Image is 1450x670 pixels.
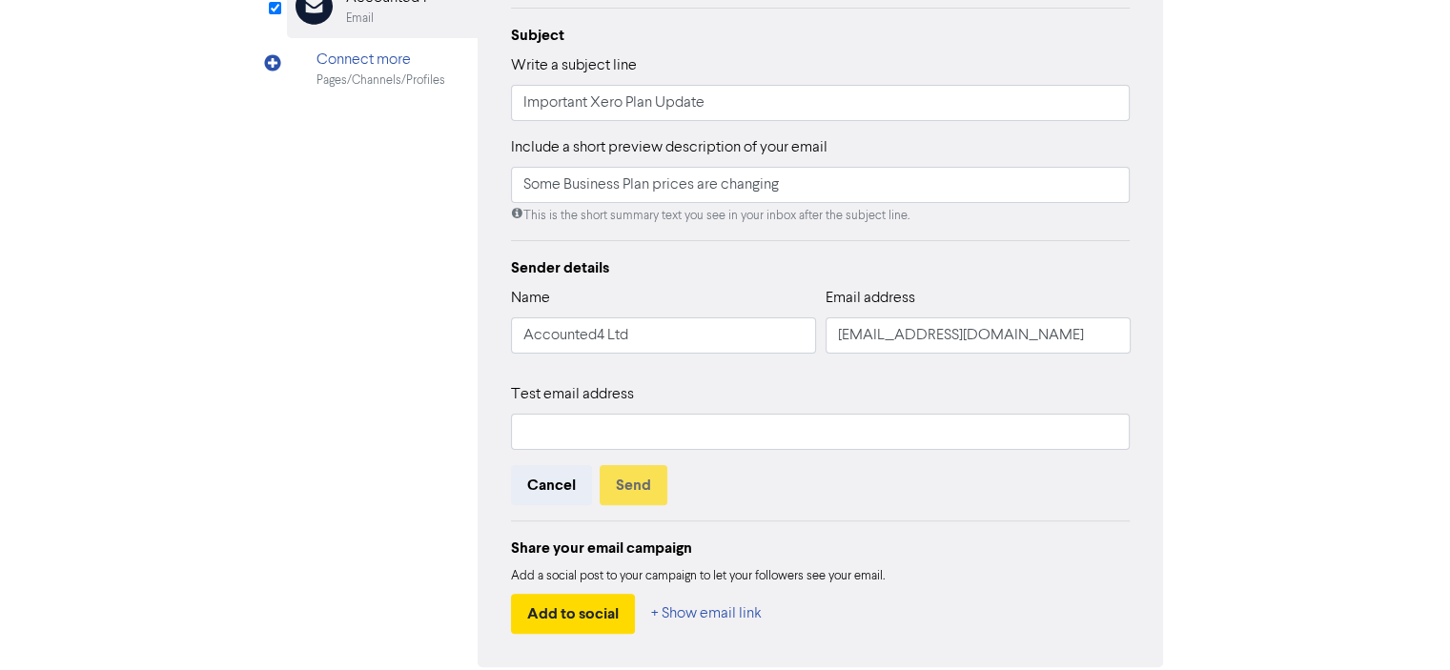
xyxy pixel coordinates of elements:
[511,256,1131,279] div: Sender details
[317,71,445,90] div: Pages/Channels/Profiles
[346,10,374,28] div: Email
[511,594,635,634] button: Add to social
[317,49,445,71] div: Connect more
[511,287,550,310] label: Name
[511,136,827,159] label: Include a short preview description of your email
[511,24,1131,47] div: Subject
[511,383,634,406] label: Test email address
[511,54,637,77] label: Write a subject line
[1355,579,1450,670] iframe: Chat Widget
[511,567,1131,586] div: Add a social post to your campaign to let your followers see your email.
[511,465,592,505] button: Cancel
[511,537,1131,559] div: Share your email campaign
[826,287,915,310] label: Email address
[600,465,667,505] button: Send
[287,38,478,100] div: Connect morePages/Channels/Profiles
[650,594,763,634] button: + Show email link
[511,207,1131,225] div: This is the short summary text you see in your inbox after the subject line.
